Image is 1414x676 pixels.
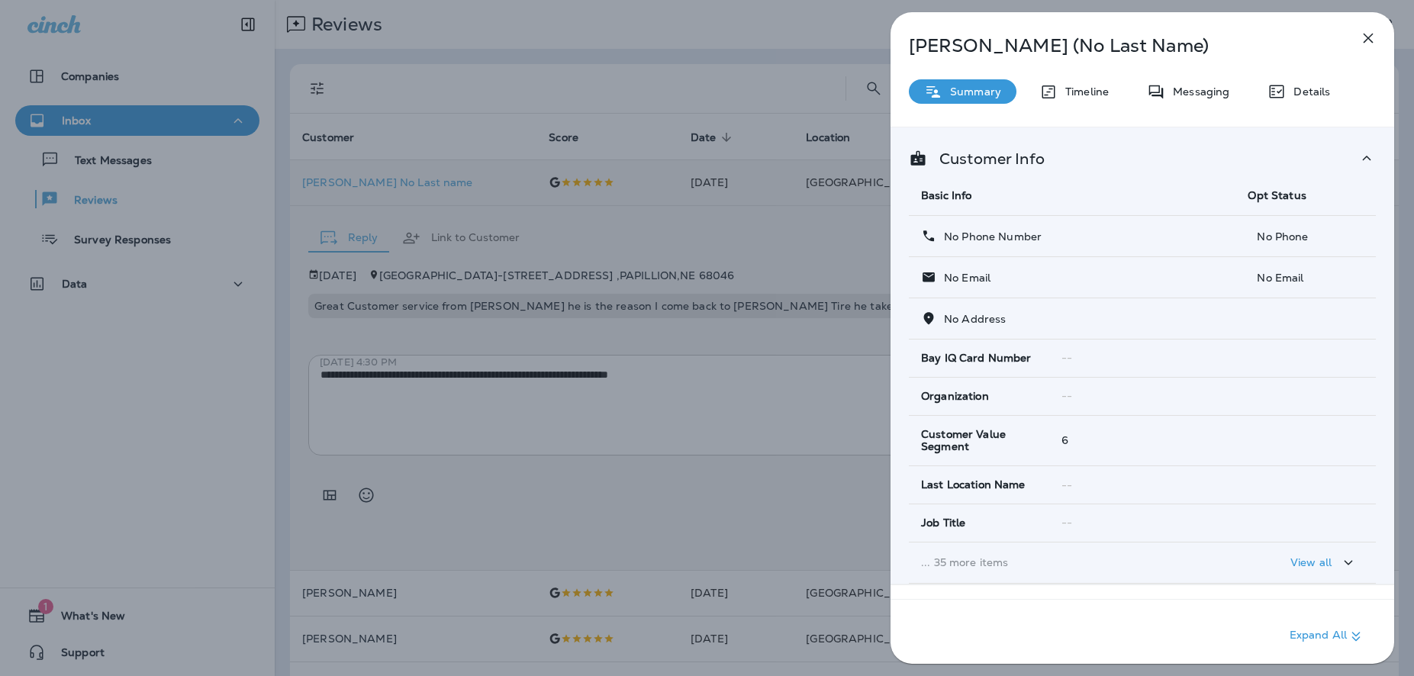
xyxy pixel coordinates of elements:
[927,153,1045,165] p: Customer Info
[1290,556,1332,568] p: View all
[921,390,989,403] span: Organization
[1284,549,1364,577] button: View all
[1248,188,1306,202] span: Opt Status
[1248,272,1364,284] p: No Email
[921,556,1223,568] p: ... 35 more items
[909,35,1325,56] p: [PERSON_NAME] (No Last Name)
[1284,623,1371,650] button: Expand All
[1248,230,1364,243] p: No Phone
[942,85,1001,98] p: Summary
[1061,351,1072,365] span: --
[936,230,1042,243] p: No Phone Number
[936,272,990,284] p: No Email
[1061,389,1072,403] span: --
[1286,85,1330,98] p: Details
[1061,433,1068,447] span: 6
[1290,627,1365,645] p: Expand All
[936,313,1006,325] p: No Address
[1165,85,1229,98] p: Messaging
[921,352,1032,365] span: Bay IQ Card Number
[921,188,971,202] span: Basic Info
[1061,516,1072,530] span: --
[1058,85,1109,98] p: Timeline
[921,478,1026,491] span: Last Location Name
[1061,478,1072,492] span: --
[921,517,965,530] span: Job Title
[921,428,1037,454] span: Customer Value Segment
